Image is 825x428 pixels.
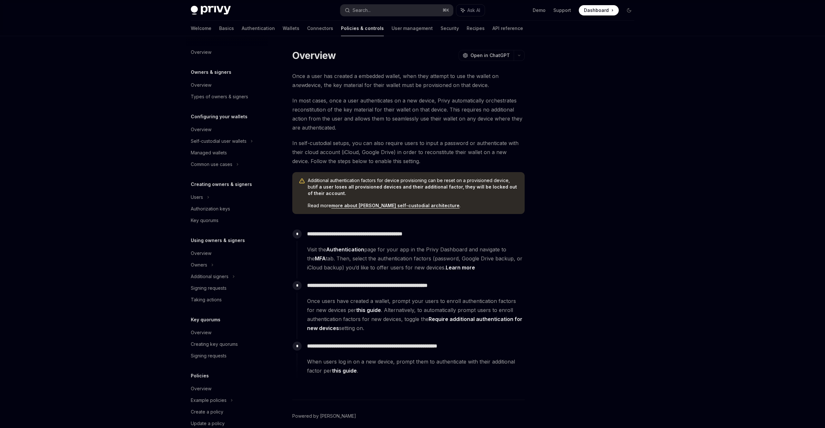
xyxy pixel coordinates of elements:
[441,21,459,36] a: Security
[186,282,268,294] a: Signing requests
[442,8,449,13] span: ⌘ K
[191,249,211,257] div: Overview
[186,79,268,91] a: Overview
[219,21,234,36] a: Basics
[191,160,232,168] div: Common use cases
[191,126,211,133] div: Overview
[191,408,223,416] div: Create a policy
[191,21,211,36] a: Welcome
[459,50,514,61] button: Open in ChatGPT
[191,217,218,224] div: Key quorums
[584,7,609,14] span: Dashboard
[579,5,619,15] a: Dashboard
[242,21,275,36] a: Authentication
[191,329,211,336] div: Overview
[191,149,227,157] div: Managed wallets
[326,246,364,253] strong: Authentication
[186,350,268,362] a: Signing requests
[340,5,453,16] button: Search...⌘K
[191,284,227,292] div: Signing requests
[191,273,228,280] div: Additional signers
[283,21,299,36] a: Wallets
[307,21,333,36] a: Connectors
[315,255,326,262] strong: MFA
[392,21,433,36] a: User management
[292,50,336,61] h1: Overview
[456,5,485,16] button: Ask AI
[191,205,230,213] div: Authorization keys
[624,5,634,15] button: Toggle dark mode
[191,296,222,304] div: Taking actions
[341,21,384,36] a: Policies & controls
[308,177,518,197] span: Additional authentication factors for device provisioning can be reset on a provisioned device, but
[356,307,381,314] a: this guide
[186,124,268,135] a: Overview
[307,357,524,375] span: When users log in on a new device, prompt them to authenticate with their additional factor per .
[191,6,231,15] img: dark logo
[292,139,525,166] span: In self-custodial setups, you can also require users to input a password or authenticate with the...
[292,96,525,132] span: In most cases, once a user authenticates on a new device, Privy automatically orchestrates recons...
[446,264,475,271] a: Learn more
[186,338,268,350] a: Creating key quorums
[308,184,517,196] strong: if a user loses all provisioned devices and their additional factor, they will be locked out of t...
[186,203,268,215] a: Authorization keys
[492,21,523,36] a: API reference
[191,237,245,244] h5: Using owners & signers
[191,396,227,404] div: Example policies
[186,294,268,306] a: Taking actions
[186,91,268,102] a: Types of owners & signers
[186,327,268,338] a: Overview
[292,72,525,90] span: Once a user has created a embedded wallet, when they attempt to use the wallet on a device, the k...
[308,202,518,209] span: Read more .
[186,46,268,58] a: Overview
[191,316,220,324] h5: Key quorums
[191,420,225,427] div: Update a policy
[186,215,268,226] a: Key quorums
[191,352,227,360] div: Signing requests
[186,383,268,394] a: Overview
[191,113,247,121] h5: Configuring your wallets
[331,203,460,209] a: more about [PERSON_NAME] self-custodial architecture
[191,93,248,101] div: Types of owners & signers
[191,193,203,201] div: Users
[307,297,524,333] span: Once users have created a wallet, prompt your users to enroll authentication factors for new devi...
[191,48,211,56] div: Overview
[307,245,524,272] span: Visit the page for your app in the Privy Dashboard and navigate to the tab. Then, select the auth...
[186,147,268,159] a: Managed wallets
[295,82,305,88] em: new
[467,21,485,36] a: Recipes
[191,81,211,89] div: Overview
[191,385,211,393] div: Overview
[191,180,252,188] h5: Creating owners & signers
[191,68,231,76] h5: Owners & signers
[292,413,356,419] a: Powered by [PERSON_NAME]
[186,248,268,259] a: Overview
[307,316,522,331] strong: Require additional authentication for new devices
[553,7,571,14] a: Support
[533,7,546,14] a: Demo
[191,372,209,380] h5: Policies
[471,52,510,59] span: Open in ChatGPT
[353,6,371,14] div: Search...
[191,137,247,145] div: Self-custodial user wallets
[186,406,268,418] a: Create a policy
[191,340,238,348] div: Creating key quorums
[332,367,357,374] a: this guide
[299,178,305,184] svg: Warning
[191,261,207,269] div: Owners
[467,7,480,14] span: Ask AI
